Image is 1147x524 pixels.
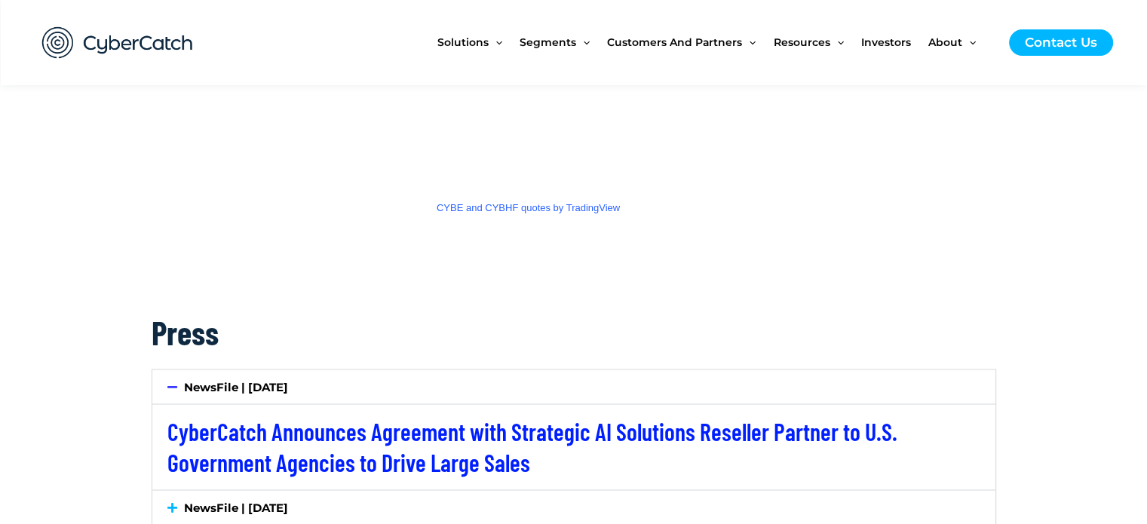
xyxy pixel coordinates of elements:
div: NewsFile | [DATE] [152,403,995,489]
a: CYBE and CYBHF quotes by TradingView [437,202,620,213]
img: CyberCatch [27,11,208,74]
a: Investors [861,11,928,74]
a: NewsFile | [DATE] [184,379,288,394]
a: CyberCatch Announces Agreement with Strategic AI Solutions Reseller Partner to U.S. Government Ag... [167,416,897,477]
span: Menu Toggle [576,11,590,74]
span: Resources [774,11,830,74]
div: NewsFile | [DATE] [152,490,995,524]
span: Investors [861,11,911,74]
span: Menu Toggle [962,11,976,74]
a: Contact Us [1009,29,1113,56]
div: NewsFile | [DATE] [152,369,995,403]
span: Menu Toggle [489,11,502,74]
span: Menu Toggle [742,11,756,74]
span: Customers and Partners [607,11,742,74]
nav: Site Navigation: New Main Menu [437,11,994,74]
span: About [928,11,962,74]
h2: Press [152,311,996,354]
a: NewsFile | [DATE] [184,500,288,514]
span: Menu Toggle [830,11,844,74]
span: Solutions [437,11,489,74]
span: Segments [520,11,576,74]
